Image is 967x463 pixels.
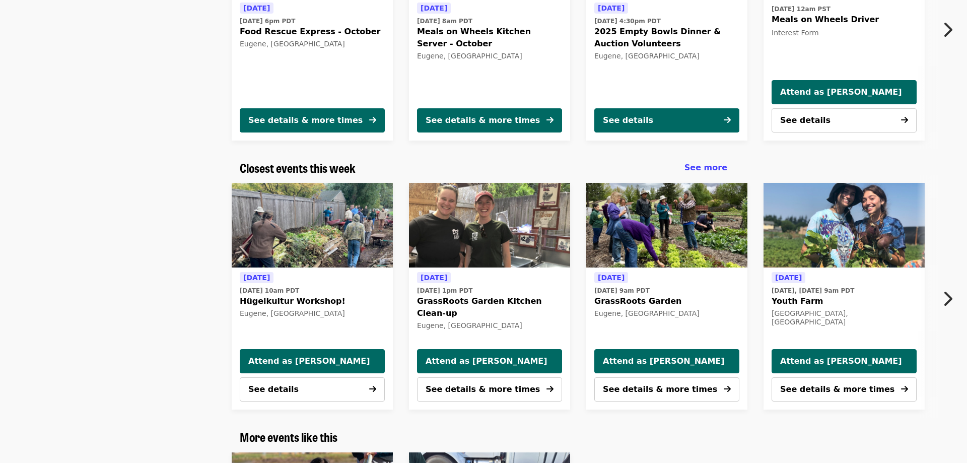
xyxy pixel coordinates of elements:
div: See details & more times [426,114,540,126]
span: [DATE] [421,4,447,12]
span: [DATE] [598,4,625,12]
span: More events like this [240,428,337,445]
a: See details for "Meals on Wheels Driver" [772,2,917,40]
div: Closest events this week [232,161,735,175]
a: Youth Farm [764,183,925,268]
div: Eugene, [GEOGRAPHIC_DATA] [594,309,739,318]
div: Eugene, [GEOGRAPHIC_DATA] [417,321,562,330]
button: Attend as [PERSON_NAME] [240,349,385,373]
span: [DATE] [775,274,802,282]
time: [DATE] 10am PDT [240,286,299,295]
i: arrow-right icon [901,115,908,125]
span: 2025 Empty Bowls Dinner & Auction Volunteers [594,26,739,50]
button: See details & more times [240,108,385,133]
a: More events like this [240,430,337,444]
span: See more [684,163,727,172]
a: GrassRoots Garden Kitchen Clean-up [409,183,570,268]
div: [GEOGRAPHIC_DATA], [GEOGRAPHIC_DATA] [772,309,917,326]
div: See details [603,114,653,126]
span: [DATE] [243,4,270,12]
button: See details [772,108,917,133]
a: Closest events this week [240,161,356,175]
i: arrow-right icon [546,115,554,125]
button: Attend as [PERSON_NAME] [772,80,917,104]
span: See details & more times [426,384,540,394]
i: chevron-right icon [942,20,952,39]
button: See details [240,377,385,402]
span: Youth Farm [772,295,917,307]
span: Hügelkultur Workshop! [240,295,385,307]
a: Hügelkultur Workshop! [232,183,393,268]
img: Youth Farm organized by FOOD For Lane County [764,183,925,268]
span: [DATE] [421,274,447,282]
button: See details & more times [417,108,562,133]
a: See details for "Hügelkultur Workshop!" [240,272,385,320]
div: Eugene, [GEOGRAPHIC_DATA] [240,40,385,48]
span: See details & more times [780,384,894,394]
div: More events like this [232,430,735,444]
span: See details [780,115,831,125]
span: See details [248,384,299,394]
span: Interest Form [772,29,819,37]
span: Closest events this week [240,159,356,176]
i: arrow-right icon [724,384,731,394]
i: arrow-right icon [369,384,376,394]
span: Attend as [PERSON_NAME] [603,355,731,367]
span: [DATE] [243,274,270,282]
button: See details & more times [772,377,917,402]
a: See details for "GrassRoots Garden" [594,272,739,320]
button: Attend as [PERSON_NAME] [417,349,562,373]
span: [DATE] [598,274,625,282]
time: [DATE] 9am PDT [594,286,650,295]
div: See details & more times [248,114,363,126]
span: Attend as [PERSON_NAME] [780,86,908,98]
i: arrow-right icon [546,384,554,394]
button: See details & more times [594,377,739,402]
span: Attend as [PERSON_NAME] [426,355,554,367]
div: Eugene, [GEOGRAPHIC_DATA] [594,52,739,60]
time: [DATE] 1pm PDT [417,286,472,295]
i: chevron-right icon [942,289,952,308]
span: Attend as [PERSON_NAME] [780,355,908,367]
a: See more [684,162,727,174]
span: Meals on Wheels Kitchen Server - October [417,26,562,50]
span: GrassRoots Garden [594,295,739,307]
span: Food Rescue Express - October [240,26,385,38]
span: Meals on Wheels Driver [772,14,917,26]
time: [DATE] 4:30pm PDT [594,17,661,26]
button: Attend as [PERSON_NAME] [594,349,739,373]
time: [DATE], [DATE] 9am PDT [772,286,854,295]
a: See details for "Youth Farm" [772,272,917,328]
span: See details & more times [603,384,717,394]
img: GrassRoots Garden organized by FOOD For Lane County [586,183,747,268]
a: GrassRoots Garden [586,183,747,268]
button: See details & more times [417,377,562,402]
img: GrassRoots Garden Kitchen Clean-up organized by FOOD For Lane County [409,183,570,268]
div: Eugene, [GEOGRAPHIC_DATA] [240,309,385,318]
i: arrow-right icon [724,115,731,125]
a: See details for "GrassRoots Garden Kitchen Clean-up" [417,272,562,332]
time: [DATE] 12am PST [772,5,831,14]
i: arrow-right icon [901,384,908,394]
button: Next item [934,16,967,44]
button: Attend as [PERSON_NAME] [772,349,917,373]
span: GrassRoots Garden Kitchen Clean-up [417,295,562,319]
img: Hügelkultur Workshop! organized by FOOD For Lane County [232,183,393,268]
i: arrow-right icon [369,115,376,125]
time: [DATE] 8am PDT [417,17,472,26]
button: Next item [934,285,967,313]
button: See details [594,108,739,133]
div: Eugene, [GEOGRAPHIC_DATA] [417,52,562,60]
span: Attend as [PERSON_NAME] [248,355,376,367]
time: [DATE] 6pm PDT [240,17,295,26]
